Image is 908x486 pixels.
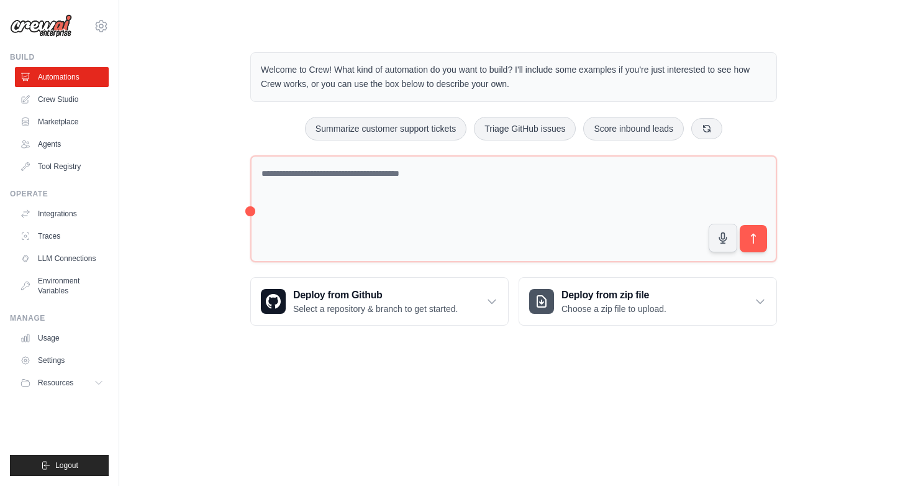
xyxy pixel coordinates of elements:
[15,351,109,370] a: Settings
[10,313,109,323] div: Manage
[10,455,109,476] button: Logout
[583,117,684,140] button: Score inbound leads
[15,271,109,301] a: Environment Variables
[15,204,109,224] a: Integrations
[15,67,109,87] a: Automations
[10,14,72,38] img: Logo
[15,112,109,132] a: Marketplace
[15,328,109,348] a: Usage
[15,226,109,246] a: Traces
[15,157,109,177] a: Tool Registry
[561,288,666,303] h3: Deploy from zip file
[561,303,666,315] p: Choose a zip file to upload.
[293,303,458,315] p: Select a repository & branch to get started.
[15,373,109,393] button: Resources
[15,134,109,154] a: Agents
[38,378,73,388] span: Resources
[474,117,576,140] button: Triage GitHub issues
[305,117,466,140] button: Summarize customer support tickets
[55,461,78,470] span: Logout
[293,288,458,303] h3: Deploy from Github
[15,89,109,109] a: Crew Studio
[10,52,109,62] div: Build
[10,189,109,199] div: Operate
[15,249,109,268] a: LLM Connections
[261,63,766,91] p: Welcome to Crew! What kind of automation do you want to build? I'll include some examples if you'...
